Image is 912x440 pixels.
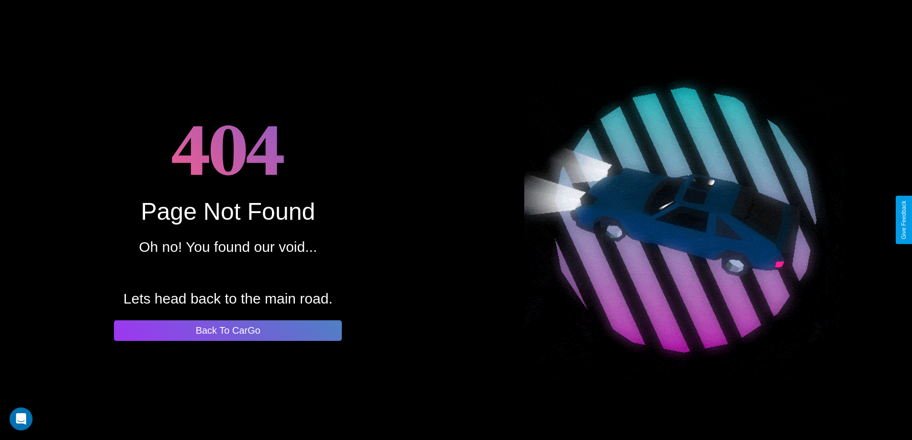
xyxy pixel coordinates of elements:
p: Oh no! You found our void... Lets head back to the main road. [124,234,333,312]
div: Open Intercom Messenger [10,407,33,430]
img: spinning car [524,60,844,380]
button: Back To CarGo [114,320,342,341]
h1: 404 [171,100,285,198]
div: Page Not Found [141,198,315,226]
div: Give Feedback [901,201,907,239]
